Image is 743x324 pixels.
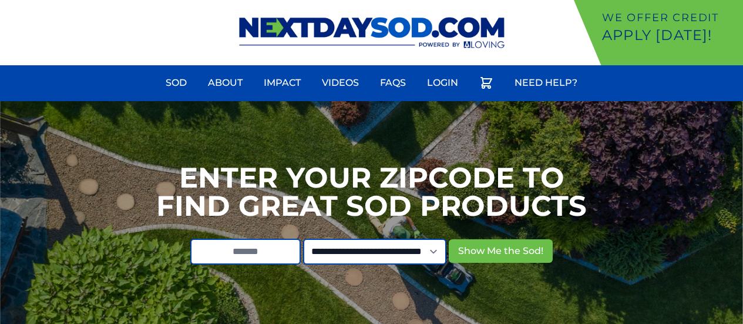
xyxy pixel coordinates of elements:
[257,69,308,97] a: Impact
[507,69,584,97] a: Need Help?
[201,69,250,97] a: About
[159,69,194,97] a: Sod
[420,69,465,97] a: Login
[156,163,587,220] h1: Enter your Zipcode to Find Great Sod Products
[315,69,366,97] a: Videos
[602,9,738,26] p: We offer Credit
[373,69,413,97] a: FAQs
[602,26,738,45] p: Apply [DATE]!
[449,239,553,263] button: Show Me the Sod!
